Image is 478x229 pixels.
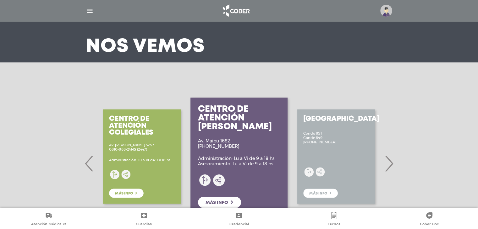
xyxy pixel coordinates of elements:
span: Atención Médica Ya [31,222,67,227]
a: Cober Doc [382,212,477,228]
span: Cober Doc [420,222,439,227]
a: Turnos [287,212,382,228]
span: Turnos [328,222,340,227]
h3: Centro de Atención [PERSON_NAME] [198,105,280,131]
p: Av. Maipu 1682 [PHONE_NUMBER] [198,138,239,149]
span: Next [383,146,395,180]
a: Atención Médica Ya [1,212,96,228]
a: Más info [198,197,241,208]
img: logo_cober_home-white.png [219,3,252,18]
a: Credencial [191,212,287,228]
p: Administración: Lu a Vi de 9 a 18 hs. Asesoramiento: Lu a Vi de 9 a 18 hs. [198,156,275,167]
span: Guardias [136,222,152,227]
a: Guardias [96,212,192,228]
span: Más info [206,200,228,205]
img: profile-placeholder.svg [380,5,392,17]
h3: Nos vemos [86,39,205,55]
span: Credencial [229,222,249,227]
span: Previous [83,146,96,180]
img: Cober_menu-lines-white.svg [86,7,94,15]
